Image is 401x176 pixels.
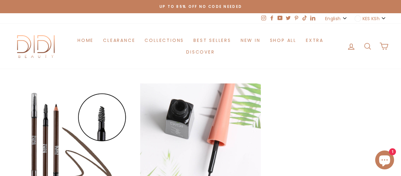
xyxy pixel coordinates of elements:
button: KES KSh [353,13,388,24]
a: Best Sellers [189,34,236,46]
img: Didi Beauty Co. [13,33,60,59]
a: Extra [301,34,328,46]
a: Shop All [265,34,301,46]
button: English [323,13,349,24]
span: KES KSh [363,15,380,22]
a: New in [236,34,265,46]
a: Home [73,34,98,46]
span: English [325,15,341,22]
inbox-online-store-chat: Shopify online store chat [373,150,396,171]
a: Discover [181,46,219,58]
a: Collections [140,34,189,46]
a: Clearance [98,34,140,46]
ul: Primary [60,34,341,58]
span: Up to 85% off NO CODE NEEDED [159,4,242,9]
